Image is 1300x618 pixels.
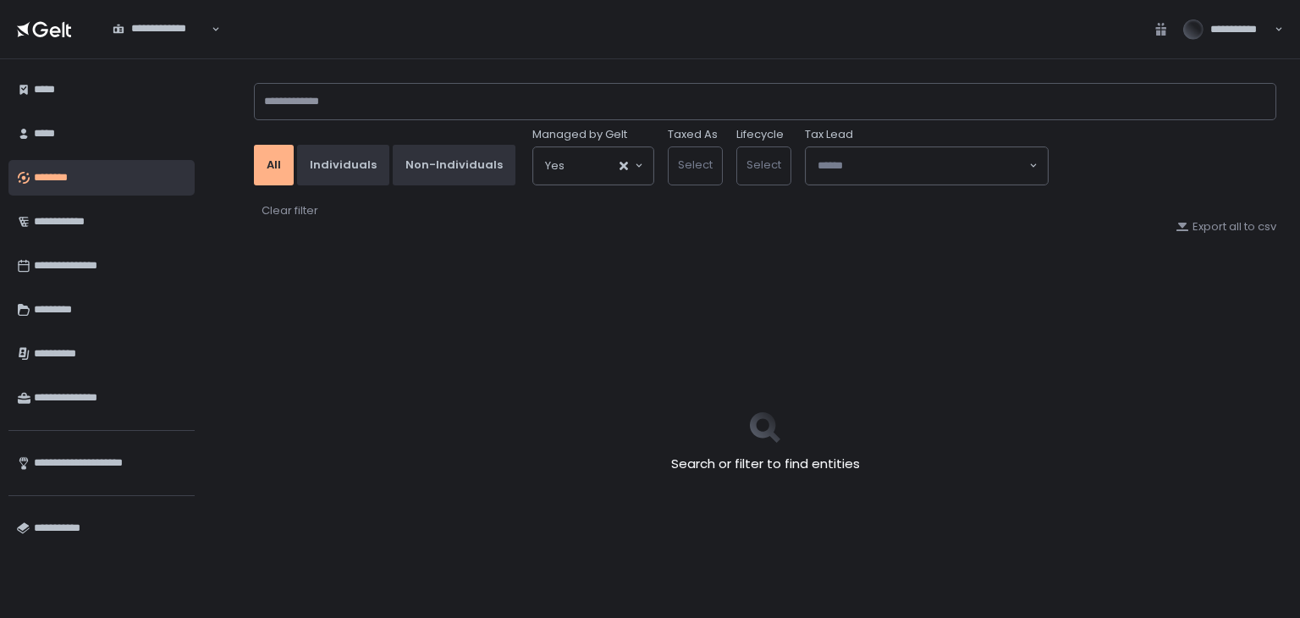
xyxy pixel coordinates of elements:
[668,127,718,142] label: Taxed As
[678,157,713,173] span: Select
[545,157,565,174] span: Yes
[405,157,503,173] div: Non-Individuals
[261,202,319,219] button: Clear filter
[671,455,860,474] h2: Search or filter to find entities
[297,145,389,185] button: Individuals
[806,147,1048,185] div: Search for option
[805,127,853,142] span: Tax Lead
[532,127,627,142] span: Managed by Gelt
[1176,219,1276,235] button: Export all to csv
[393,145,515,185] button: Non-Individuals
[102,12,220,47] div: Search for option
[818,157,1027,174] input: Search for option
[267,157,281,173] div: All
[736,127,784,142] label: Lifecycle
[254,145,294,185] button: All
[620,162,628,170] button: Clear Selected
[310,157,377,173] div: Individuals
[533,147,653,185] div: Search for option
[262,203,318,218] div: Clear filter
[746,157,781,173] span: Select
[113,36,210,53] input: Search for option
[565,157,618,174] input: Search for option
